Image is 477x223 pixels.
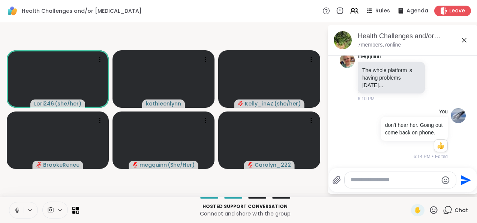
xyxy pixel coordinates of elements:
span: BrookeRenee [43,161,79,169]
span: Leave [449,7,465,15]
span: Lori246 [34,100,54,107]
span: ( she/her ) [274,100,301,107]
span: ✋ [414,206,421,215]
span: 6:10 PM [358,95,375,102]
span: kathleenlynn [146,100,181,107]
span: ( She/Her ) [168,161,195,169]
span: Rules [375,7,390,15]
p: The whole platform is having problems [DATE]... [362,66,420,89]
p: don't hear her. Going out come back on phone. [385,121,443,136]
button: Emoji picker [441,176,450,185]
span: 6:14 PM [414,153,430,160]
div: Health Challenges and/or [MEDICAL_DATA], [DATE] [358,32,472,41]
span: • [432,153,433,160]
img: Health Challenges and/or Chronic Pain, Sep 08 [334,31,352,49]
span: Carolyn_222 [255,161,291,169]
h4: You [439,108,448,116]
img: https://sharewell-space-live.sfo3.digitaloceanspaces.com/user-generated/f9fcecc2-c3b3-44ac-9c53-8... [340,53,355,68]
span: Agenda [406,7,428,15]
button: Send [456,172,473,188]
textarea: Type your message [351,176,438,184]
div: Reaction list [434,140,447,152]
span: audio-muted [36,162,42,167]
p: 7 members, 7 online [358,41,401,49]
img: ShareWell Logomark [6,5,19,17]
span: audio-muted [238,101,243,106]
p: Hosted support conversation [84,203,406,210]
span: audio-muted [133,162,138,167]
span: Chat [454,206,468,214]
span: Edited [435,153,448,160]
span: audio-muted [248,162,253,167]
span: Kelly_inAZ [245,100,273,107]
span: ( she/her ) [55,100,81,107]
button: Reactions: like [436,143,444,149]
img: https://sharewell-space-live.sfo3.digitaloceanspaces.com/user-generated/a83e0c5a-a5d7-4dfe-98a3-d... [451,108,466,123]
a: megquinn [358,53,381,60]
p: Connect and share with the group [84,210,406,217]
span: megquinn [139,161,167,169]
span: Health Challenges and/or [MEDICAL_DATA] [22,7,142,15]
